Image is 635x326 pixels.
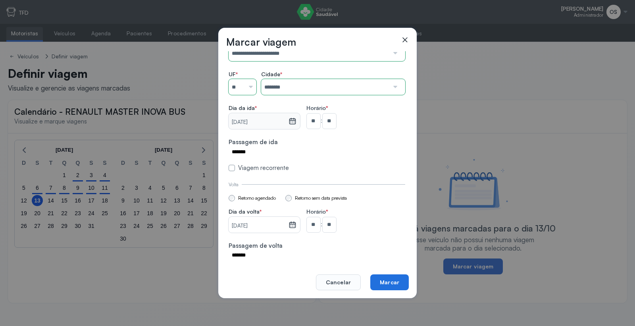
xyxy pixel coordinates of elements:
div: : [306,113,337,129]
div: : [306,217,337,233]
span: Passagem de ida [229,139,278,146]
button: Marcar [370,274,409,290]
span: Retorno sem data prevista [295,195,347,201]
span: Retorno agendado [238,195,276,201]
button: Cancelar [316,274,361,290]
div: Volta [229,181,239,188]
label: Viagem recorrente [238,164,289,172]
small: [DATE] [232,118,285,126]
h3: Marcar viagem [226,36,296,48]
span: Dia da volta [229,208,262,215]
span: Dia da ida [229,104,257,112]
span: Horário [306,104,326,111]
small: [DATE] [232,222,285,230]
span: Horário [306,208,326,215]
span: UF [229,71,238,78]
span: Passagem de volta [229,242,283,250]
span: Cidade [261,71,282,78]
